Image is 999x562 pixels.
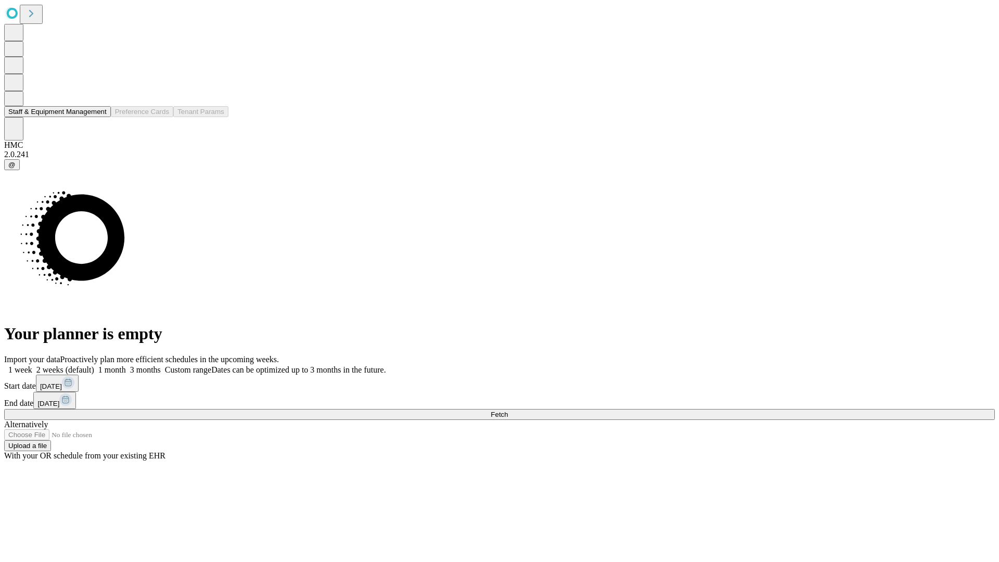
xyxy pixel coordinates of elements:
span: @ [8,161,16,169]
span: 3 months [130,365,161,374]
button: Fetch [4,409,995,420]
span: 1 week [8,365,32,374]
button: Upload a file [4,440,51,451]
div: Start date [4,375,995,392]
button: Staff & Equipment Management [4,106,111,117]
button: @ [4,159,20,170]
span: 2 weeks (default) [36,365,94,374]
span: [DATE] [40,382,62,390]
div: HMC [4,140,995,150]
span: Dates can be optimized up to 3 months in the future. [211,365,386,374]
span: [DATE] [37,400,59,407]
span: Import your data [4,355,60,364]
span: Alternatively [4,420,48,429]
button: Preference Cards [111,106,173,117]
button: Tenant Params [173,106,228,117]
span: 1 month [98,365,126,374]
button: [DATE] [33,392,76,409]
button: [DATE] [36,375,79,392]
div: 2.0.241 [4,150,995,159]
span: Fetch [491,411,508,418]
span: With your OR schedule from your existing EHR [4,451,165,460]
span: Proactively plan more efficient schedules in the upcoming weeks. [60,355,279,364]
h1: Your planner is empty [4,324,995,343]
div: End date [4,392,995,409]
span: Custom range [165,365,211,374]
